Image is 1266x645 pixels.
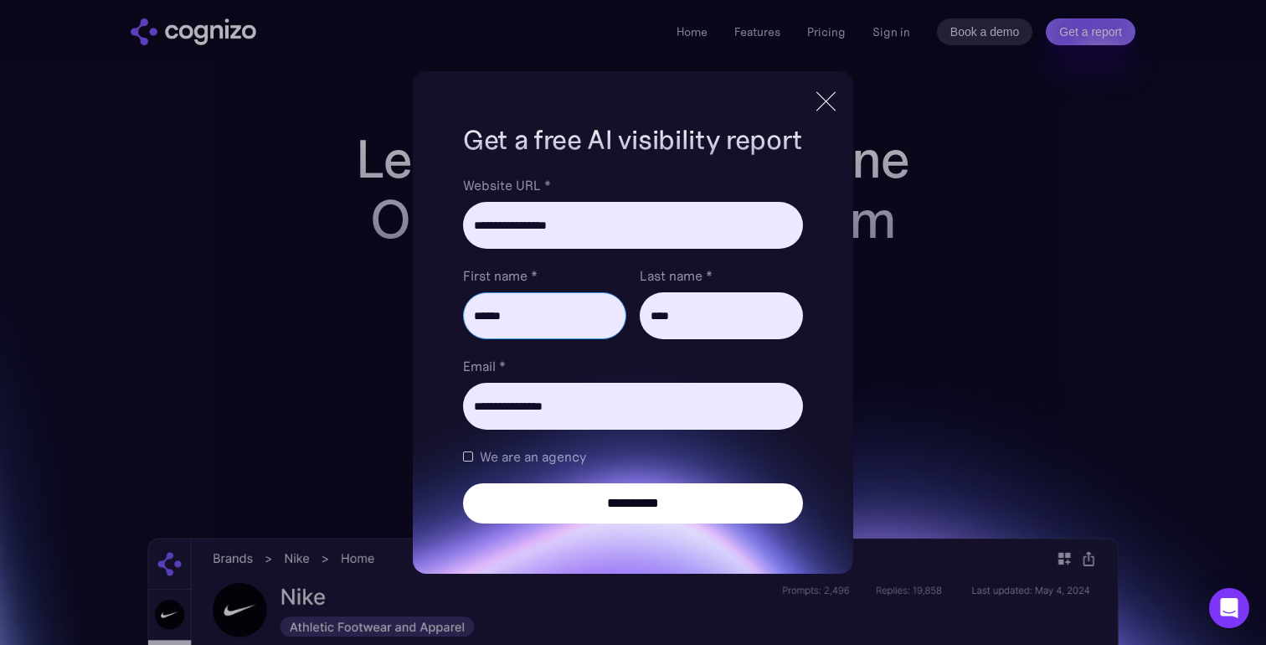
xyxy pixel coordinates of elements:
form: Brand Report Form [463,175,803,524]
label: Last name * [640,266,803,286]
div: Open Intercom Messenger [1209,588,1249,628]
label: First name * [463,266,626,286]
label: Website URL * [463,175,803,195]
label: Email * [463,356,803,376]
span: We are an agency [480,446,586,467]
h1: Get a free AI visibility report [463,121,803,158]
